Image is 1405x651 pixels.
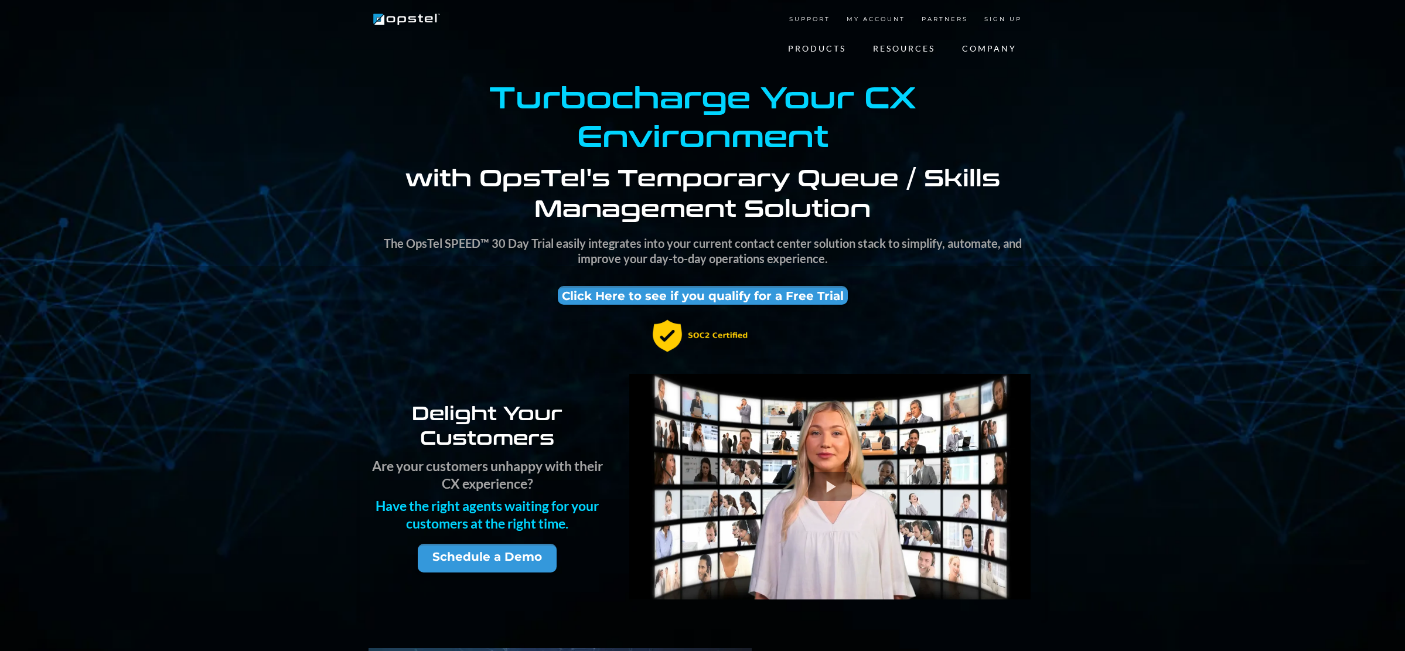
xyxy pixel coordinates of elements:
[860,37,949,61] a: RESOURCES
[775,37,860,61] a: PRODUCTS
[562,289,844,303] span: Click Here to see if you qualify for a Free Trial
[384,236,1022,265] strong: The OpsTel SPEED™ 30 Day Trial easily integrates into your current contact center solution stack ...
[376,497,599,531] strong: Have the right agents waiting for your customers at the right time.
[418,544,557,572] a: Schedule a Demo
[949,37,1030,61] a: COMPANY
[781,8,838,32] a: SUPPORT
[405,160,1000,223] strong: with OpsTel's Temporary Queue / Skills Management Solution
[577,114,828,155] strong: Environment
[838,8,913,32] a: MY ACCOUNT
[558,286,848,305] a: Click Here to see if you qualify for a Free Trial
[371,11,442,28] img: Brand Logo
[371,13,442,24] a: https://www.opstel.com/
[489,75,916,117] strong: Turbocharge Your CX
[432,550,542,564] span: Schedule a Demo
[420,424,554,450] strong: Customers
[913,8,976,32] a: PARTNERS
[412,399,562,425] strong: Delight Your
[976,8,1030,32] a: SIGN UP
[372,458,603,492] strong: Are your customers unhappy with their CX experience?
